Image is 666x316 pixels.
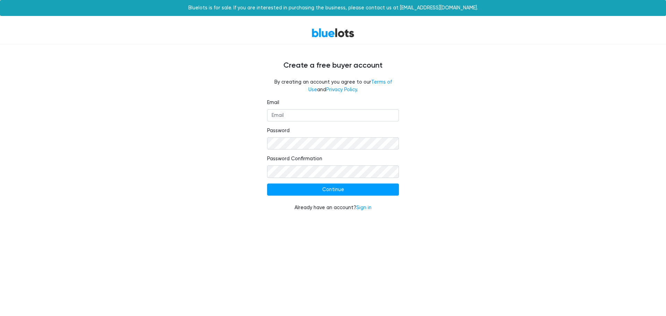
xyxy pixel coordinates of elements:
fieldset: By creating an account you agree to our and . [267,78,399,93]
h4: Create a free buyer account [125,61,541,70]
a: BlueLots [311,28,355,38]
input: Continue [267,183,399,196]
a: Privacy Policy [326,87,357,93]
input: Email [267,109,399,122]
a: Sign in [356,205,372,211]
div: Already have an account? [267,204,399,212]
a: Terms of Use [308,79,392,93]
label: Email [267,99,279,106]
label: Password [267,127,290,135]
label: Password Confirmation [267,155,322,163]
